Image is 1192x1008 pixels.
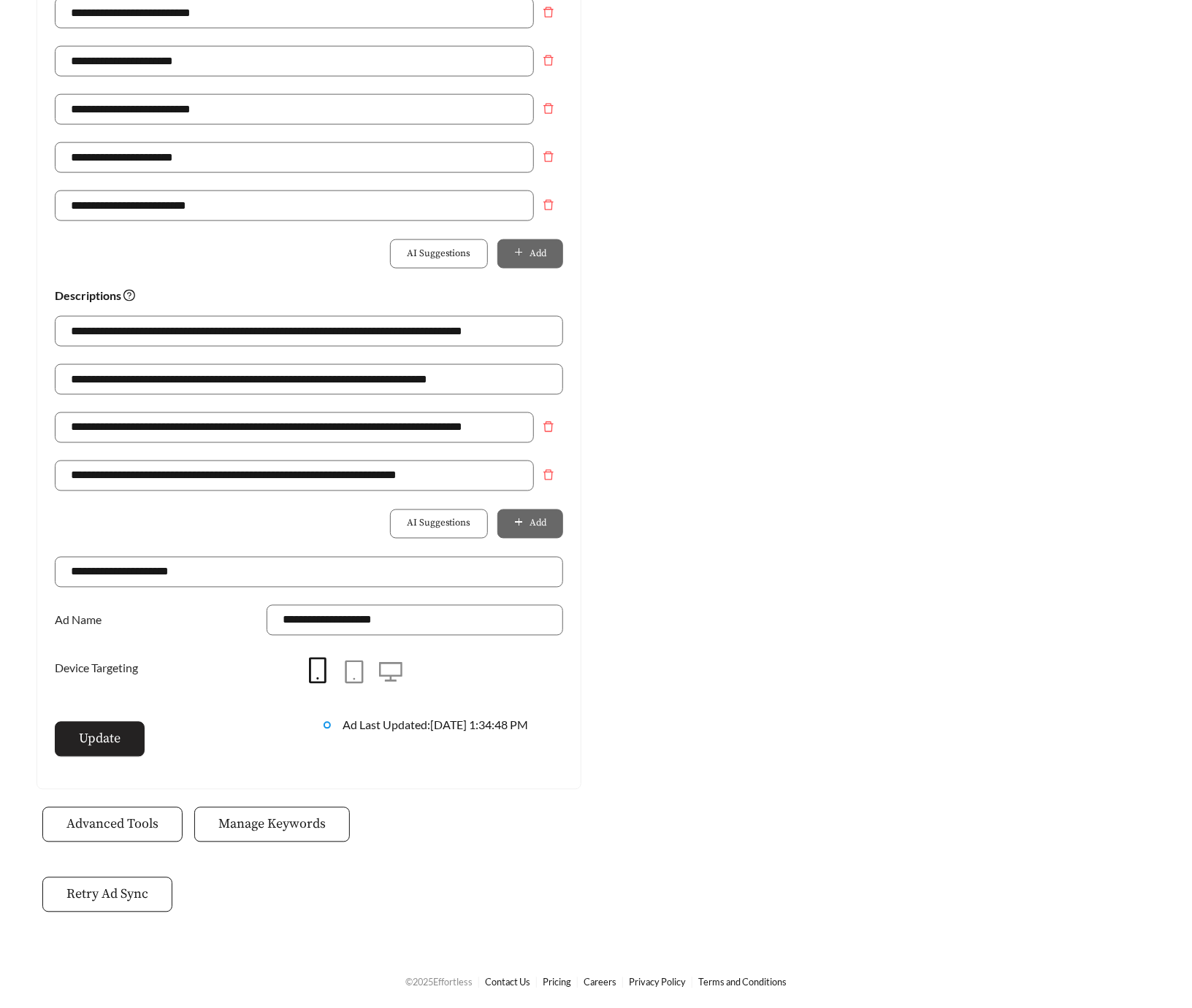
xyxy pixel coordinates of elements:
span: delete [535,103,562,115]
span: AI Suggestions [407,247,471,261]
label: Ad Name [55,605,109,636]
button: Remove field [534,46,563,75]
button: Update [55,722,145,757]
button: AI Suggestions [390,509,488,539]
strong: Descriptions [55,288,135,302]
span: delete [535,7,562,18]
button: Manage Keywords [194,807,350,842]
label: Device Targeting [55,653,145,684]
span: desktop [379,661,402,684]
span: AI Suggestions [407,517,471,531]
button: Remove field [534,412,563,442]
span: delete [535,55,562,66]
span: mobile [305,658,331,684]
button: AI Suggestions [390,239,488,269]
a: Contact Us [485,977,530,988]
button: desktop [372,655,409,691]
a: Terms and Conditions [698,977,787,988]
button: Remove field [534,94,563,123]
button: Retry Ad Sync [42,877,172,912]
span: Update [79,729,121,749]
button: mobile [299,653,336,690]
span: delete [535,421,562,433]
a: Careers [584,977,616,988]
button: plusAdd [497,239,563,269]
a: Privacy Policy [629,977,686,988]
span: question-circle [123,290,135,301]
span: © 2025 Effortless [405,977,473,988]
button: plusAdd [497,509,563,539]
input: Website [55,557,563,588]
span: Advanced Tools [66,815,158,834]
button: Remove field [534,142,563,172]
span: tablet [343,661,366,684]
span: Manage Keywords [218,815,326,834]
span: delete [535,151,562,163]
input: Ad Name [267,605,563,636]
span: delete [535,469,562,481]
button: Remove field [534,191,563,220]
button: Advanced Tools [42,807,183,842]
span: delete [535,199,562,211]
button: Remove field [534,461,563,490]
a: Pricing [543,977,571,988]
span: Retry Ad Sync [66,885,148,904]
div: Ad Last Updated: [DATE] 1:34:48 PM [343,717,563,752]
button: tablet [336,655,372,691]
